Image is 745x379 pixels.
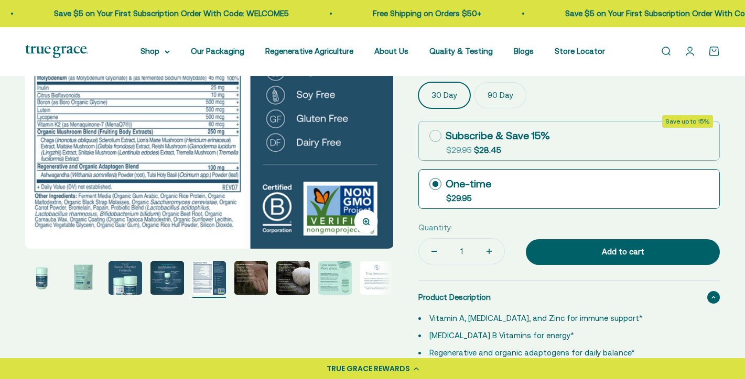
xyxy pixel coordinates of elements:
[418,221,452,234] label: Quantity:
[419,239,449,264] button: Decrease quantity
[418,329,707,342] li: [MEDICAL_DATA] B Vitamins for energy*
[25,261,58,298] button: Go to item 1
[25,261,58,295] img: One Daily Men's 40+ Multivitamin
[474,239,504,264] button: Increase quantity
[234,261,268,295] img: One Daily Men's 40+ Multivitamin
[418,291,491,304] span: Product Description
[265,47,353,55] a: Regenerative Agriculture
[150,261,184,295] img: One Daily Men's 40+ Multivitamin
[360,261,394,295] img: One Daily Men's 40+ Multivitamin
[555,47,605,55] a: Store Locator
[374,47,408,55] a: About Us
[418,312,707,325] li: Vitamin A, [MEDICAL_DATA], and Zinc for immune support*
[418,347,707,359] li: Regenerative and organic adaptogens for daily balance*
[67,261,100,295] img: - Vitamin A, Vitamin D3, and Zinc for immune support* - Coenzyme B Vitamins for energy* - Regener...
[547,246,699,258] div: Add to cart
[234,261,268,298] button: Go to item 6
[67,261,100,298] button: Go to item 2
[109,261,142,295] img: One Daily Men's 40+ Multivitamin
[43,7,278,20] p: Save $5 on Your First Subscription Order With Code: WELCOME5
[327,363,410,374] div: TRUE GRACE REWARDS
[150,261,184,298] button: Go to item 4
[276,261,310,298] button: Go to item 7
[141,45,170,58] summary: Shop
[362,9,470,18] a: Free Shipping on Orders $50+
[514,47,534,55] a: Blogs
[360,261,394,298] button: Go to item 9
[191,47,244,55] a: Our Packaging
[526,239,720,265] button: Add to cart
[192,261,226,298] button: Go to item 5
[192,261,226,295] img: One Daily Men's 40+ Multivitamin
[429,47,493,55] a: Quality & Testing
[418,281,720,314] summary: Product Description
[318,261,352,295] img: One Daily Men's 40+ Multivitamin
[318,261,352,298] button: Go to item 8
[109,261,142,298] button: Go to item 3
[276,261,310,295] img: One Daily Men's 40+ Multivitamin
